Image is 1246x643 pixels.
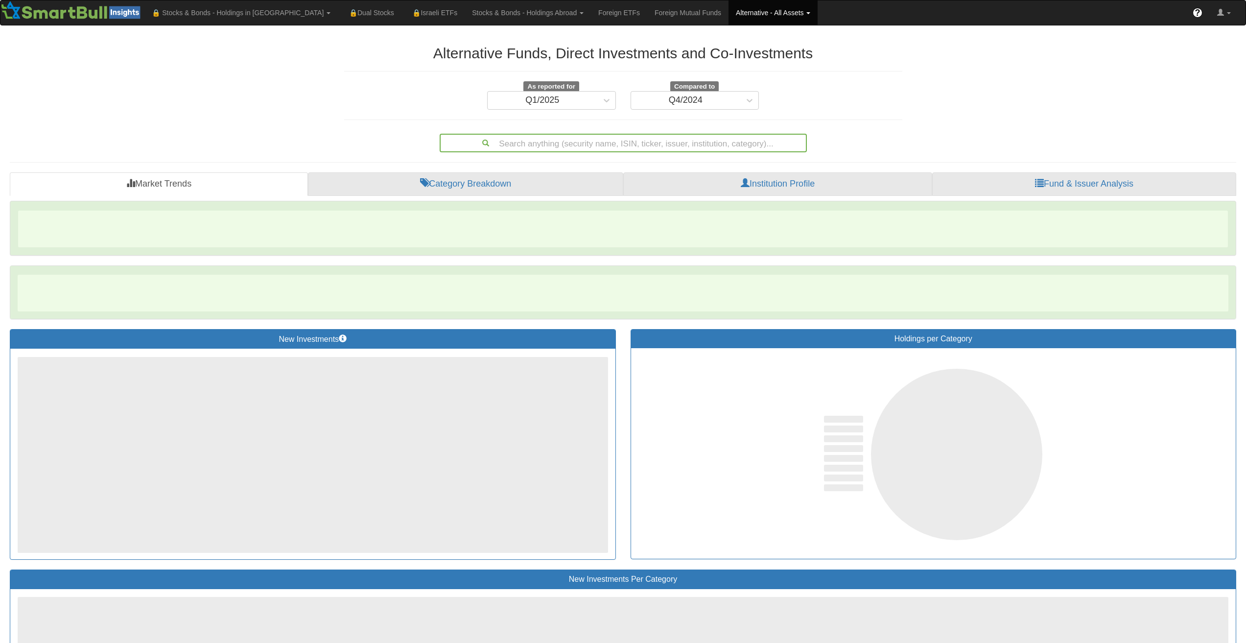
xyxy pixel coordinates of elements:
span: ‌ [824,455,863,462]
a: Market Trends [10,172,308,196]
span: ‌ [871,369,1042,540]
a: Category Breakdown [308,172,623,196]
span: ‌ [18,211,1228,247]
img: Smartbull [0,0,144,20]
a: Foreign ETFs [591,0,647,25]
h3: New Investments Per Category [18,575,1228,584]
span: ‌ [824,426,863,432]
a: Institution Profile [623,172,932,196]
a: Alternative - All Assets [729,0,818,25]
span: ‌ [824,445,863,452]
h3: Holdings per Category [638,334,1229,343]
span: ‌ [824,465,863,472]
span: ‌ [18,275,1228,311]
h3: New Investments [18,334,608,344]
div: Q4/2024 [669,95,703,105]
a: Stocks & Bonds - Holdings Abroad [465,0,591,25]
a: 🔒Dual Stocks [338,0,401,25]
span: As reported for [523,81,579,92]
div: Search anything (security name, ISIN, ticker, issuer, institution, category)... [441,135,806,151]
span: ‌ [824,475,863,481]
a: 🔒Israeli ETFs [401,0,465,25]
a: ? [1185,0,1210,25]
div: Q1/2025 [525,95,559,105]
span: ‌ [824,484,863,491]
span: Compared to [670,81,719,92]
a: 🔒 Stocks & Bonds - Holdings in [GEOGRAPHIC_DATA] [144,0,338,25]
h2: Alternative Funds, Direct Investments and Co-Investments [344,45,902,61]
a: Foreign Mutual Funds [647,0,729,25]
span: ‌ [824,435,863,442]
span: ? [1195,8,1200,18]
a: Fund & Issuer Analysis [932,172,1236,196]
span: ‌ [824,416,863,423]
span: ‌ [18,357,608,553]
